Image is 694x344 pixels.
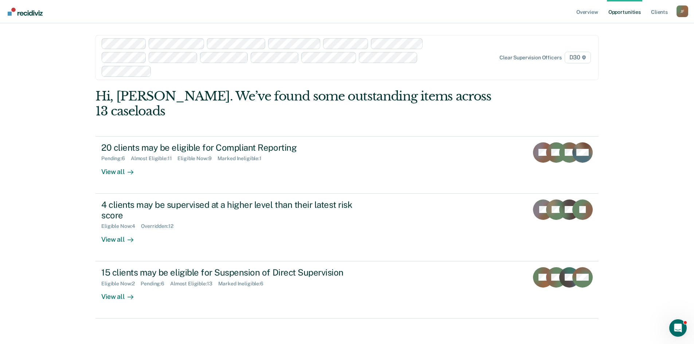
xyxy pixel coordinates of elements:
[141,281,170,287] div: Pending : 6
[677,5,688,17] div: J F
[101,199,357,221] div: 4 clients may be supervised at a higher level than their latest risk score
[101,267,357,278] div: 15 clients may be eligible for Suspension of Direct Supervision
[101,223,141,229] div: Eligible Now : 4
[669,319,687,337] iframe: Intercom live chat
[677,5,688,17] button: Profile dropdown button
[8,8,43,16] img: Recidiviz
[170,281,218,287] div: Almost Eligible : 13
[101,229,142,244] div: View all
[95,136,599,194] a: 20 clients may be eligible for Compliant ReportingPending:6Almost Eligible:11Eligible Now:9Marked...
[565,52,591,63] span: D30
[177,155,217,162] div: Eligible Now : 9
[101,155,131,162] div: Pending : 6
[95,194,599,261] a: 4 clients may be supervised at a higher level than their latest risk scoreEligible Now:4Overridde...
[218,281,269,287] div: Marked Ineligible : 6
[101,162,142,176] div: View all
[101,286,142,301] div: View all
[217,155,267,162] div: Marked Ineligible : 1
[101,281,141,287] div: Eligible Now : 2
[141,223,179,229] div: Overridden : 12
[131,155,178,162] div: Almost Eligible : 11
[499,55,561,61] div: Clear supervision officers
[101,142,357,153] div: 20 clients may be eligible for Compliant Reporting
[95,89,498,119] div: Hi, [PERSON_NAME]. We’ve found some outstanding items across 13 caseloads
[95,261,599,319] a: 15 clients may be eligible for Suspension of Direct SupervisionEligible Now:2Pending:6Almost Elig...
